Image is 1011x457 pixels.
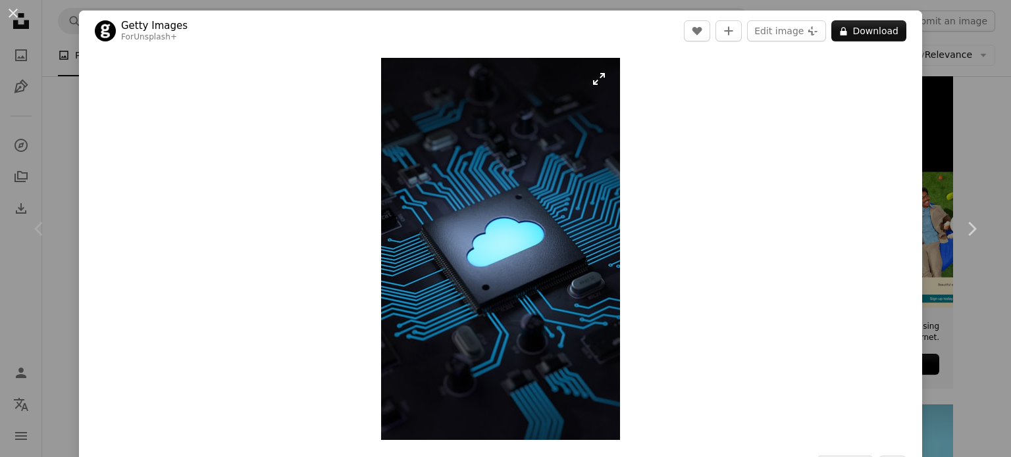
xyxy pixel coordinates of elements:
[381,58,620,440] button: Zoom in on this image
[747,20,826,41] button: Edit image
[134,32,177,41] a: Unsplash+
[831,20,906,41] button: Download
[381,58,620,440] img: Cloud computing and network security concept, 3d rendering,conceptual image.
[95,20,116,41] img: Go to Getty Images's profile
[715,20,742,41] button: Add to Collection
[684,20,710,41] button: Like
[121,32,188,43] div: For
[932,166,1011,292] a: Next
[121,19,188,32] a: Getty Images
